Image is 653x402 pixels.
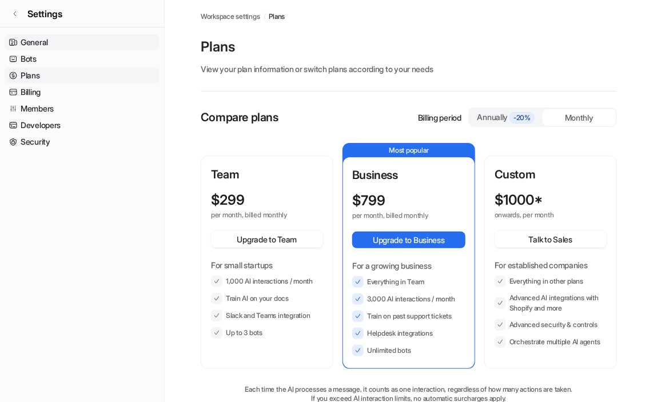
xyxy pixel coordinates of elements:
p: per month, billed monthly [352,211,445,220]
p: Team [211,166,323,183]
p: For a growing business [352,260,465,272]
li: Advanced AI integrations with Shopify and more [495,293,607,313]
button: Talk to Sales [495,231,607,248]
p: For established companies [495,259,607,271]
a: Members [5,101,160,117]
li: Advanced security & controls [495,319,607,331]
p: $ 299 [211,192,245,208]
li: Up to 3 bots [211,327,323,339]
p: Each time the AI processes a message, it counts as one interaction, regardless of how many action... [201,385,617,394]
a: Billing [5,84,160,100]
a: Plans [269,11,285,22]
a: Bots [5,51,160,67]
span: -20% [509,112,535,124]
li: Everything in Team [352,276,465,288]
button: Upgrade to Business [352,232,465,248]
p: onwards, per month [495,210,586,220]
div: Monthly [543,109,616,126]
li: 1,000 AI interactions / month [211,276,323,287]
a: Plans [5,67,160,83]
p: View your plan information or switch plans according to your needs [201,63,617,75]
li: Everything in other plans [495,276,607,287]
li: Train AI on your docs [211,293,323,304]
li: Slack and Teams integration [211,310,323,321]
li: Train on past support tickets [352,311,465,322]
li: Orchestrate multiple AI agents [495,336,607,348]
p: $ 799 [352,193,385,209]
a: General [5,34,160,50]
p: Custom [495,166,607,183]
p: Most popular [343,144,475,157]
li: Unlimited bots [352,345,465,356]
span: / [264,11,266,22]
button: Upgrade to Team [211,231,323,248]
p: $ 1000* [495,192,543,208]
li: 3,000 AI interactions / month [352,293,465,305]
div: Annually [474,111,538,124]
p: Compare plans [201,109,278,126]
a: Workspace settings [201,11,260,22]
li: Helpdesk integrations [352,328,465,339]
a: Security [5,134,160,150]
p: Plans [201,38,617,56]
span: Settings [27,7,62,21]
p: per month, billed monthly [211,210,302,220]
p: For small startups [211,259,323,271]
p: Business [352,166,465,184]
p: Billing period [418,112,461,124]
a: Developers [5,117,160,133]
